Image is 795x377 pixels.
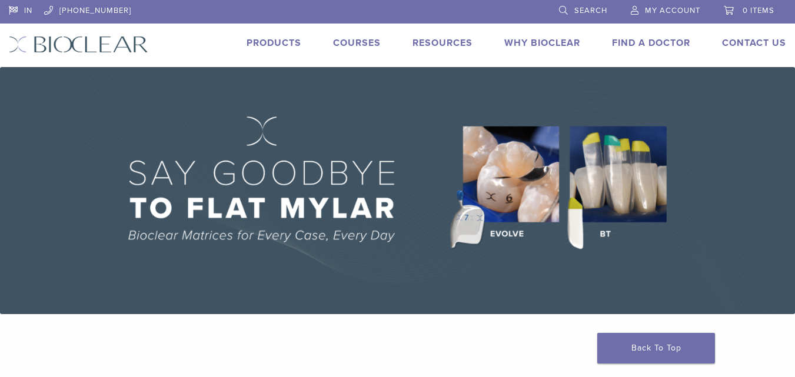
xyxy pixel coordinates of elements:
a: Back To Top [597,333,715,363]
span: Search [574,6,607,15]
a: Resources [413,37,473,49]
a: Why Bioclear [504,37,580,49]
span: 0 items [743,6,774,15]
a: Find A Doctor [612,37,690,49]
a: Products [247,37,301,49]
span: My Account [645,6,700,15]
a: Contact Us [722,37,786,49]
img: Bioclear [9,36,148,53]
a: Courses [333,37,381,49]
